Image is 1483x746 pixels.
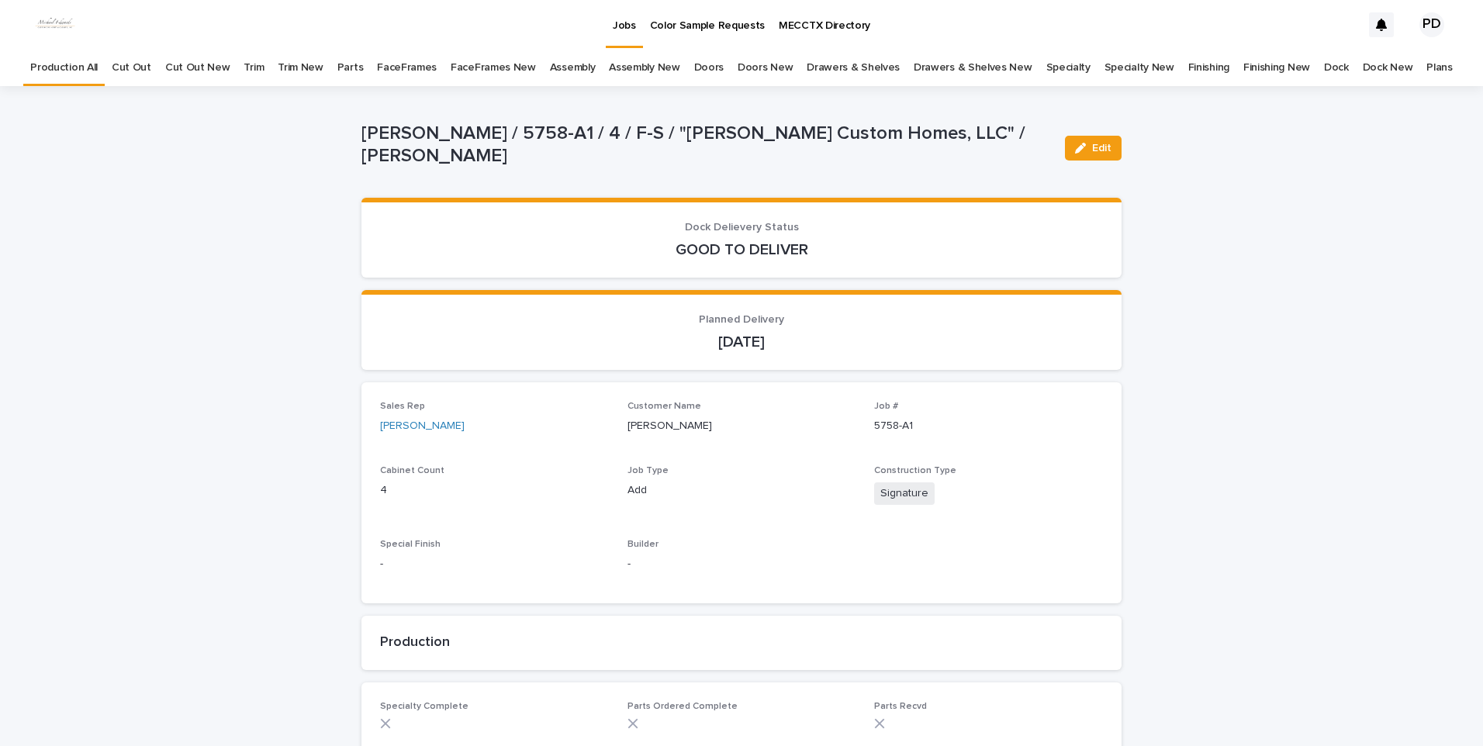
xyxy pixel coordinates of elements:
a: Drawers & Shelves New [914,50,1032,86]
a: FaceFrames [377,50,437,86]
span: Dock Delievery Status [685,222,799,233]
p: [PERSON_NAME] [627,418,856,434]
a: Drawers & Shelves [807,50,900,86]
a: Specialty [1046,50,1091,86]
p: [DATE] [380,333,1103,351]
h2: Production [380,634,1103,651]
span: Job # [874,402,898,411]
a: [PERSON_NAME] [380,418,465,434]
p: GOOD TO DELIVER [380,240,1103,259]
a: Production All [30,50,98,86]
p: 4 [380,482,609,499]
a: Plans [1426,50,1452,86]
span: Construction Type [874,466,956,475]
span: Parts Recvd [874,702,927,711]
img: dhEtdSsQReaQtgKTuLrt [31,9,79,40]
button: Edit [1065,136,1122,161]
span: Customer Name [627,402,701,411]
span: Parts Ordered Complete [627,702,738,711]
p: - [627,556,856,572]
div: PD [1419,12,1444,37]
p: - [380,556,609,572]
a: Doors New [738,50,793,86]
a: Assembly [550,50,596,86]
a: Trim [244,50,264,86]
p: [PERSON_NAME] / 5758-A1 / 4 / F-S / "[PERSON_NAME] Custom Homes, LLC" / [PERSON_NAME] [361,123,1053,168]
a: Doors [694,50,724,86]
p: 5758-A1 [874,418,1103,434]
a: Dock [1324,50,1349,86]
a: Trim New [278,50,323,86]
a: Parts [337,50,363,86]
a: Specialty New [1104,50,1174,86]
span: Sales Rep [380,402,425,411]
a: Assembly New [609,50,679,86]
a: FaceFrames New [451,50,536,86]
a: Finishing New [1243,50,1310,86]
span: Cabinet Count [380,466,444,475]
span: Specialty Complete [380,702,468,711]
a: Cut Out [112,50,151,86]
span: Planned Delivery [699,314,784,325]
span: Special Finish [380,540,441,549]
span: Edit [1092,143,1111,154]
span: Builder [627,540,659,549]
a: Cut Out New [165,50,230,86]
span: Job Type [627,466,669,475]
a: Finishing [1188,50,1229,86]
a: Dock New [1363,50,1413,86]
p: Add [627,482,856,499]
span: Signature [874,482,935,505]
